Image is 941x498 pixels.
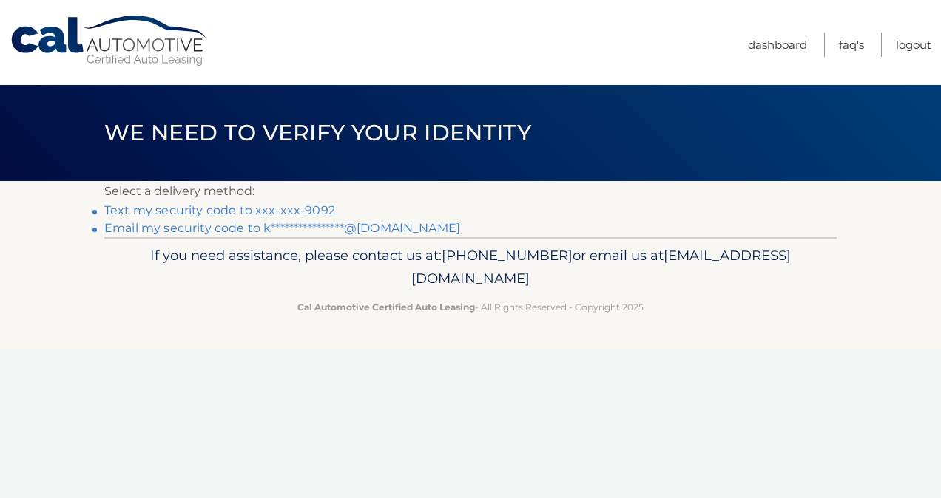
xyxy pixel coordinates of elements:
span: [PHONE_NUMBER] [442,247,573,264]
p: - All Rights Reserved - Copyright 2025 [114,299,827,315]
a: Text my security code to xxx-xxx-9092 [104,203,335,217]
a: Logout [896,33,931,57]
a: Dashboard [748,33,807,57]
p: If you need assistance, please contact us at: or email us at [114,244,827,291]
a: FAQ's [839,33,864,57]
strong: Cal Automotive Certified Auto Leasing [297,301,475,313]
a: Cal Automotive [10,15,209,67]
span: We need to verify your identity [104,119,531,146]
p: Select a delivery method: [104,181,837,202]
